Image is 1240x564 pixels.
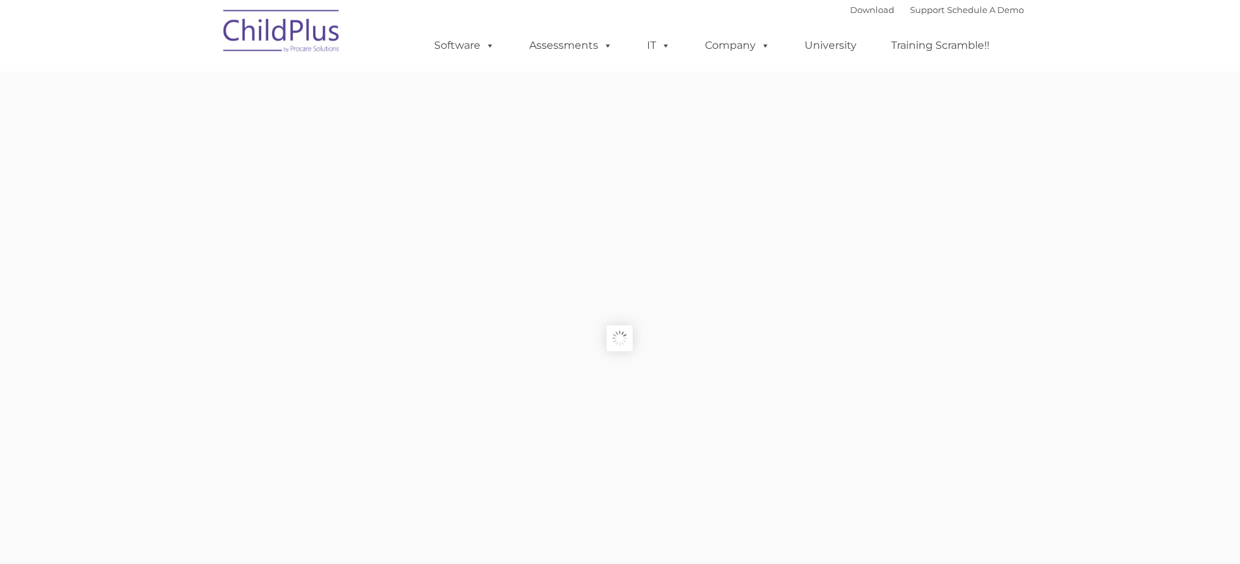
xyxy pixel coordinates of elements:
[634,33,683,59] a: IT
[421,33,508,59] a: Software
[910,5,944,15] a: Support
[692,33,783,59] a: Company
[850,5,894,15] a: Download
[516,33,626,59] a: Assessments
[850,5,1024,15] font: |
[217,1,347,66] img: ChildPlus by Procare Solutions
[947,5,1024,15] a: Schedule A Demo
[792,33,870,59] a: University
[878,33,1002,59] a: Training Scramble!!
